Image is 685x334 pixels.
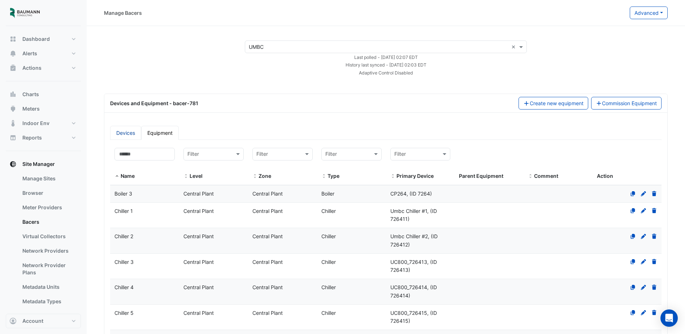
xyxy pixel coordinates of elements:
[528,174,533,179] span: Comment
[121,173,135,179] span: Name
[9,64,17,72] app-icon: Actions
[6,157,81,171] button: Site Manager
[390,310,437,324] span: UC800_726415, (ID 726415)
[390,174,395,179] span: Primary Device
[9,91,17,98] app-icon: Charts
[183,259,214,265] span: Central Plant
[114,259,134,265] span: Chiller 3
[114,174,120,179] span: Name
[114,190,132,197] span: Boiler 3
[651,208,658,214] a: Delete
[17,309,81,323] a: Metadata
[6,130,81,145] button: Reports
[17,244,81,258] a: Network Providers
[252,259,283,265] span: Central Plant
[183,190,214,197] span: Central Plant
[354,55,418,60] small: Thu 09-Oct-2025 02:07 EDT
[640,208,647,214] a: Edit
[17,280,81,294] a: Metadata Units
[17,171,81,186] a: Manage Sites
[9,6,41,20] img: Company Logo
[640,190,647,197] a: Edit
[651,284,658,290] a: Delete
[252,174,257,179] span: Zone
[630,190,636,197] a: Clone Equipment
[359,70,413,76] small: Adaptive Control Disabled
[104,9,142,17] div: Manage Bacers
[22,35,50,43] span: Dashboard
[511,43,517,51] span: Clear
[630,259,636,265] a: Clone Equipment
[321,174,326,179] span: Type
[630,284,636,290] a: Clone Equipment
[114,310,134,316] span: Chiller 5
[630,7,668,19] button: Advanced
[114,208,133,214] span: Chiller 1
[9,35,17,43] app-icon: Dashboard
[22,160,55,168] span: Site Manager
[390,233,438,248] span: Umbc Chiller #2, (ID 726412)
[6,314,81,328] button: Account
[22,105,40,112] span: Meters
[6,87,81,102] button: Charts
[640,259,647,265] a: Edit
[321,259,336,265] span: Chiller
[321,208,336,214] span: Chiller
[346,62,426,68] small: Thu 09-Oct-2025 02:03 EDT
[17,294,81,309] a: Metadata Types
[651,190,658,197] a: Delete
[651,233,658,239] a: Delete
[9,160,17,168] app-icon: Site Manager
[22,317,43,325] span: Account
[22,134,42,141] span: Reports
[651,259,658,265] a: Delete
[141,126,179,140] a: Equipment
[321,190,334,197] span: Boiler
[390,284,437,299] span: UC800_726414, (ID 726414)
[252,208,283,214] span: Central Plant
[651,310,658,316] a: Delete
[114,284,134,290] span: Chiller 4
[597,173,613,179] span: Action
[9,134,17,141] app-icon: Reports
[252,284,283,290] span: Central Plant
[660,309,678,327] div: Open Intercom Messenger
[183,208,214,214] span: Central Plant
[9,120,17,127] app-icon: Indoor Env
[390,208,437,222] span: Umbc Chiller #1, (ID 726411)
[106,99,514,107] div: Devices and Equipment - bacer-781
[183,310,214,316] span: Central Plant
[17,258,81,280] a: Network Provider Plans
[22,91,39,98] span: Charts
[9,105,17,112] app-icon: Meters
[328,173,339,179] span: Type
[640,284,647,290] a: Edit
[22,50,37,57] span: Alerts
[22,120,49,127] span: Indoor Env
[6,116,81,130] button: Indoor Env
[390,259,437,273] span: UC800_726413, (ID 726413)
[6,46,81,61] button: Alerts
[17,200,81,215] a: Meter Providers
[630,310,636,316] a: Clone Equipment
[183,233,214,239] span: Central Plant
[534,173,558,179] span: Comment
[591,97,662,110] button: Commission Equipment
[22,64,42,72] span: Actions
[183,284,214,290] span: Central Plant
[17,186,81,200] a: Browser
[252,233,283,239] span: Central Plant
[630,208,636,214] a: Clone Equipment
[9,50,17,57] app-icon: Alerts
[459,173,503,179] span: Parent Equipment
[17,215,81,229] a: Bacers
[321,284,336,290] span: Chiller
[321,233,336,239] span: Chiller
[252,190,283,197] span: Central Plant
[190,173,203,179] span: Level
[630,233,636,239] a: Clone Equipment
[110,126,141,140] a: Devices
[519,97,588,110] button: Create new equipment
[640,233,647,239] a: Edit
[396,173,434,179] span: Primary Device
